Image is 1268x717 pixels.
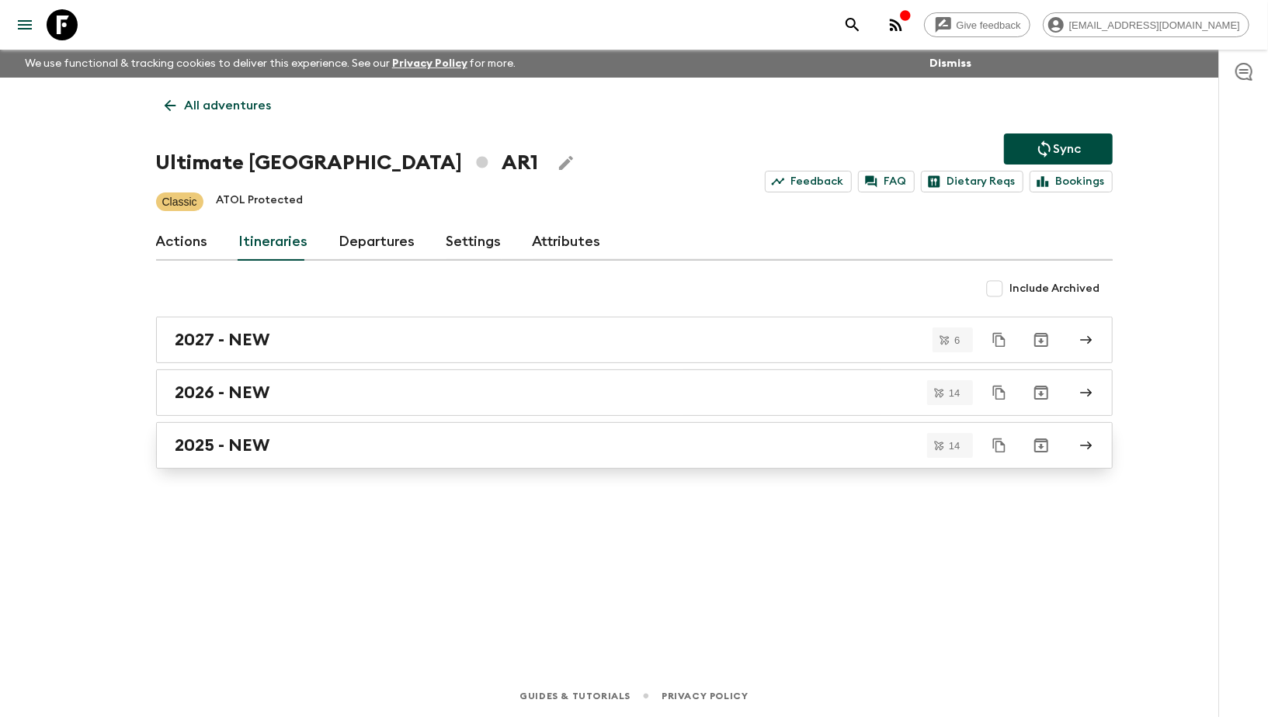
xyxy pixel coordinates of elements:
a: Attributes [533,223,601,261]
span: Give feedback [948,19,1030,31]
h2: 2025 - NEW [175,435,270,455]
a: 2026 - NEW [156,369,1113,416]
p: Sync [1054,140,1082,158]
button: Duplicate [985,379,1013,407]
p: Classic [162,194,197,210]
a: Privacy Policy [662,688,748,705]
button: Sync adventure departures to the booking engine [1004,133,1113,165]
a: All adventures [156,90,280,121]
a: 2027 - NEW [156,317,1113,363]
a: Bookings [1030,171,1113,192]
span: 14 [940,388,969,398]
span: 6 [945,335,969,345]
a: Give feedback [924,12,1030,37]
a: Settings [446,223,502,261]
p: All adventures [185,96,272,115]
button: Edit Adventure Title [551,147,582,178]
span: [EMAIL_ADDRESS][DOMAIN_NAME] [1061,19,1249,31]
button: menu [9,9,40,40]
a: Guides & Tutorials [519,688,631,705]
h2: 2026 - NEW [175,383,270,403]
button: Archive [1026,324,1057,355]
button: Duplicate [985,431,1013,459]
button: search adventures [837,9,868,40]
p: We use functional & tracking cookies to deliver this experience. See our for more. [19,50,523,78]
button: Duplicate [985,326,1013,354]
a: Feedback [765,171,852,192]
span: Include Archived [1010,281,1100,296]
a: Itineraries [239,223,308,261]
div: [EMAIL_ADDRESS][DOMAIN_NAME] [1043,12,1249,37]
a: Actions [156,223,208,261]
p: ATOL Protected [216,192,303,211]
button: Archive [1026,430,1057,461]
a: Departures [339,223,415,261]
a: Privacy Policy [392,58,467,69]
span: 14 [940,441,969,451]
button: Archive [1026,377,1057,408]
h2: 2027 - NEW [175,330,270,350]
a: Dietary Reqs [921,171,1023,192]
h1: Ultimate [GEOGRAPHIC_DATA] AR1 [156,147,538,178]
button: Dismiss [926,53,975,74]
a: FAQ [858,171,915,192]
a: 2025 - NEW [156,422,1113,469]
